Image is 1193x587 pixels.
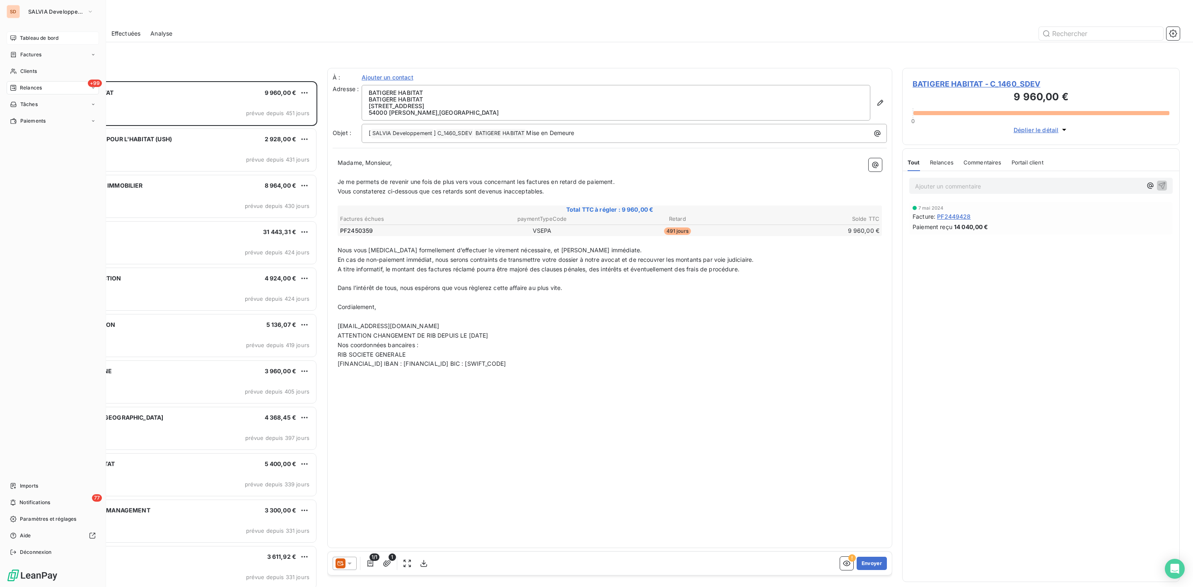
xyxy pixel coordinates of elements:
[911,118,915,124] span: 0
[526,129,574,136] span: Mise en Demeure
[245,388,309,395] span: prévue depuis 405 jours
[1012,159,1043,166] span: Portail client
[338,256,753,263] span: En cas de non-paiement immédiat, nous serons contraints de transmettre votre dossier à notre avoc...
[434,129,436,136] span: ]
[1039,27,1163,40] input: Rechercher
[338,360,506,367] span: [FINANCIAL_ID] IBAN : [FINANCIAL_ID] BIC : [SWIFT_CODE]
[265,367,297,374] span: 3 960,00 €
[58,414,163,421] span: DEMEURES DE [GEOGRAPHIC_DATA]
[369,129,371,136] span: [
[246,342,309,348] span: prévue depuis 419 jours
[930,159,954,166] span: Relances
[475,215,610,223] th: paymentTypeCode
[245,249,309,256] span: prévue depuis 424 jours
[475,226,610,235] td: VSEPA
[246,527,309,534] span: prévue depuis 331 jours
[20,117,46,125] span: Paiements
[20,34,58,42] span: Tableau de bord
[265,89,297,96] span: 9 960,00 €
[338,246,642,254] span: Nous vous [MEDICAL_DATA] formellement d’effectuer le virement nécessaire, et [PERSON_NAME] immédi...
[338,188,544,195] span: Vous constaterez ci-dessous que ces retards sont devenus inacceptables.
[265,135,297,143] span: 2 928,00 €
[265,275,297,282] span: 4 924,00 €
[339,205,881,214] span: Total TTC à régler : 9 960,00 €
[265,414,297,421] span: 4 368,45 €
[20,84,42,92] span: Relances
[20,482,38,490] span: Imports
[338,266,739,273] span: A titre informatif, le montant des factures réclamé pourra être majoré des clauses pénales, des i...
[20,68,37,75] span: Clients
[371,129,433,138] span: SALVIA Developpement
[913,89,1169,106] h3: 9 960,00 €
[369,553,379,561] span: 1/1
[362,73,413,82] span: Ajouter un contact
[20,515,76,523] span: Paramètres et réglages
[610,215,745,223] th: Retard
[908,159,920,166] span: Tout
[28,8,84,15] span: SALVIA Developpement
[20,532,31,539] span: Aide
[369,103,863,109] p: [STREET_ADDRESS]
[265,182,297,189] span: 8 964,00 €
[918,205,944,210] span: 7 mai 2024
[58,135,172,143] span: UNION SOCIALE POUR L'HABITAT (USH)
[333,73,362,82] label: À :
[937,212,971,221] span: PF2449428
[369,96,863,103] p: BATIGERE HABITAT
[857,557,887,570] button: Envoyer
[245,203,309,209] span: prévue depuis 430 jours
[150,29,172,38] span: Analyse
[20,51,41,58] span: Factures
[19,499,50,506] span: Notifications
[1014,126,1059,134] span: Déplier le détail
[664,227,691,235] span: 491 jours
[369,89,863,96] p: BATIGERE HABITAT
[338,332,488,339] span: ATTENTION CHANGEMENT DE RIB DEPUIS LE [DATE]
[7,5,20,18] div: SD
[436,129,473,138] span: C_1460_SDEV
[245,435,309,441] span: prévue depuis 397 jours
[338,303,376,310] span: Cordialement,
[246,574,309,580] span: prévue depuis 331 jours
[340,227,373,235] span: PF2450359
[913,222,952,231] span: Paiement reçu
[111,29,141,38] span: Effectuées
[245,295,309,302] span: prévue depuis 424 jours
[338,351,406,358] span: RIB SOCIETE GENERALE
[746,226,880,235] td: 9 960,00 €
[338,178,615,185] span: Je me permets de revenir une fois de plus vers vous concernant les factures en retard de paiement.
[338,159,392,166] span: Madame, Monsieur,
[1011,125,1071,135] button: Déplier le détail
[338,284,562,291] span: Dans l’intérêt de tous, nous espérons que vous règlerez cette affaire au plus vite.
[474,129,526,138] span: BATIGERE HABITAT
[246,110,309,116] span: prévue depuis 451 jours
[389,553,396,561] span: 1
[913,78,1169,89] span: BATIGERE HABITAT - C_1460_SDEV
[266,321,297,328] span: 5 136,07 €
[92,494,102,502] span: 77
[338,341,418,348] span: Nos coordonnées bancaires :
[333,85,359,92] span: Adresse :
[265,507,297,514] span: 3 300,00 €
[267,553,297,560] span: 3 611,92 €
[954,222,988,231] span: 14 040,00 €
[7,569,58,582] img: Logo LeanPay
[369,109,863,116] p: 54000 [PERSON_NAME] , [GEOGRAPHIC_DATA]
[340,215,474,223] th: Factures échues
[245,481,309,488] span: prévue depuis 339 jours
[20,548,52,556] span: Déconnexion
[746,215,880,223] th: Solde TTC
[265,460,297,467] span: 5 400,00 €
[88,80,102,87] span: +99
[338,322,439,329] span: [EMAIL_ADDRESS][DOMAIN_NAME]
[263,228,296,235] span: 31 443,31 €
[913,212,935,221] span: Facture :
[246,156,309,163] span: prévue depuis 431 jours
[333,129,351,136] span: Objet :
[7,529,99,542] a: Aide
[964,159,1002,166] span: Commentaires
[1165,559,1185,579] div: Open Intercom Messenger
[20,101,38,108] span: Tâches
